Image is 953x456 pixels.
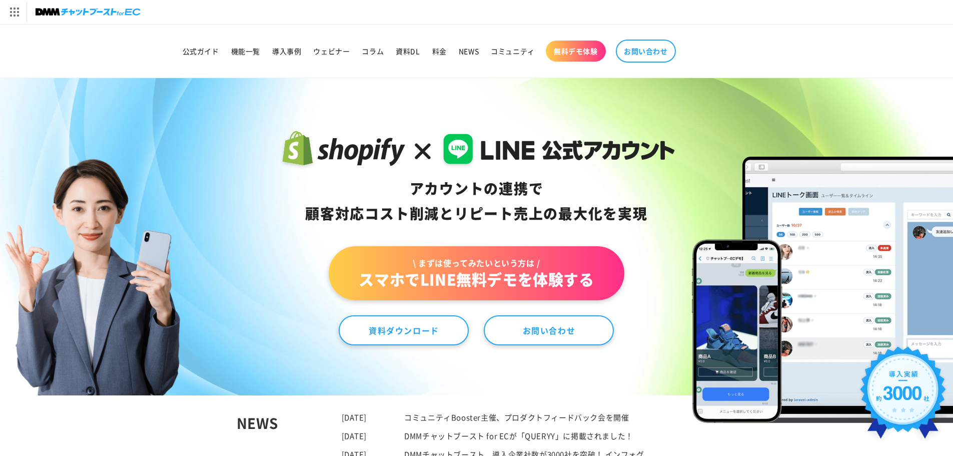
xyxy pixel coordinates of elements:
[183,47,219,56] span: 公式ガイド
[177,41,225,62] a: 公式ガイド
[359,257,594,268] span: \ まずは使ってみたいという方は /
[554,47,598,56] span: 無料デモ体験
[266,41,307,62] a: 導入事例
[546,41,606,62] a: 無料デモ体験
[356,41,390,62] a: コラム
[342,430,367,441] time: [DATE]
[855,342,951,450] img: 導入実績約3000社
[453,41,485,62] a: NEWS
[36,5,141,19] img: チャットブーストforEC
[390,41,426,62] a: 資料DL
[2,2,27,23] img: サービス
[396,47,420,56] span: 資料DL
[272,47,301,56] span: 導入事例
[491,47,535,56] span: コミュニティ
[342,412,367,422] time: [DATE]
[231,47,260,56] span: 機能一覧
[616,40,676,63] a: お問い合わせ
[404,430,633,441] a: DMMチャットブースト for ECが「QUERYY」に掲載されました！
[459,47,479,56] span: NEWS
[225,41,266,62] a: 機能一覧
[307,41,356,62] a: ウェビナー
[432,47,447,56] span: 料金
[339,315,469,345] a: 資料ダウンロード
[485,41,541,62] a: コミュニティ
[278,176,675,226] div: アカウントの連携で 顧客対応コスト削減と リピート売上の 最大化を実現
[624,47,668,56] span: お問い合わせ
[404,412,629,422] a: コミュニティBooster主催、プロダクトフィードバック会を開催
[484,315,614,345] a: お問い合わせ
[426,41,453,62] a: 料金
[362,47,384,56] span: コラム
[313,47,350,56] span: ウェビナー
[329,246,624,300] a: \ まずは使ってみたいという方は /スマホでLINE無料デモを体験する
